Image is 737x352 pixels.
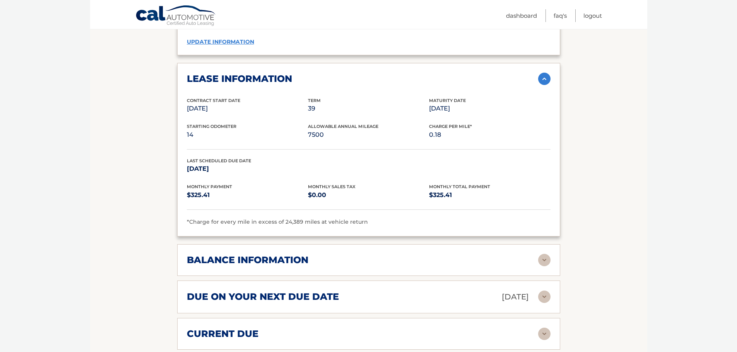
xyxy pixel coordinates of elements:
img: accordion-rest.svg [538,328,551,340]
a: Logout [583,9,602,22]
a: update information [187,38,254,45]
a: Dashboard [506,9,537,22]
span: Starting Odometer [187,124,236,129]
h2: current due [187,328,258,340]
h2: balance information [187,254,308,266]
p: $0.00 [308,190,429,201]
span: Monthly Total Payment [429,184,490,189]
span: *Charge for every mile in excess of 24,389 miles at vehicle return [187,218,368,225]
span: Monthly Sales Tax [308,184,356,189]
img: accordion-active.svg [538,73,551,85]
span: Charge Per Mile* [429,124,472,129]
h2: due on your next due date [187,291,339,303]
h2: lease information [187,73,292,85]
span: Contract Start Date [187,98,240,103]
a: FAQ's [554,9,567,22]
span: Maturity Date [429,98,466,103]
p: [DATE] [187,103,308,114]
img: accordion-rest.svg [538,291,551,303]
p: 14 [187,129,308,140]
p: 0.18 [429,129,550,140]
a: Cal Automotive [135,5,217,27]
p: [DATE] [187,163,308,174]
img: accordion-rest.svg [538,254,551,266]
span: Allowable Annual Mileage [308,124,378,129]
p: $325.41 [429,190,550,201]
span: Monthly Payment [187,184,232,189]
span: Term [308,98,321,103]
p: 7500 [308,129,429,140]
p: [DATE] [502,290,529,304]
span: Last Scheduled Due Date [187,158,251,163]
p: 39 [308,103,429,114]
p: [DATE] [429,103,550,114]
p: $325.41 [187,190,308,201]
